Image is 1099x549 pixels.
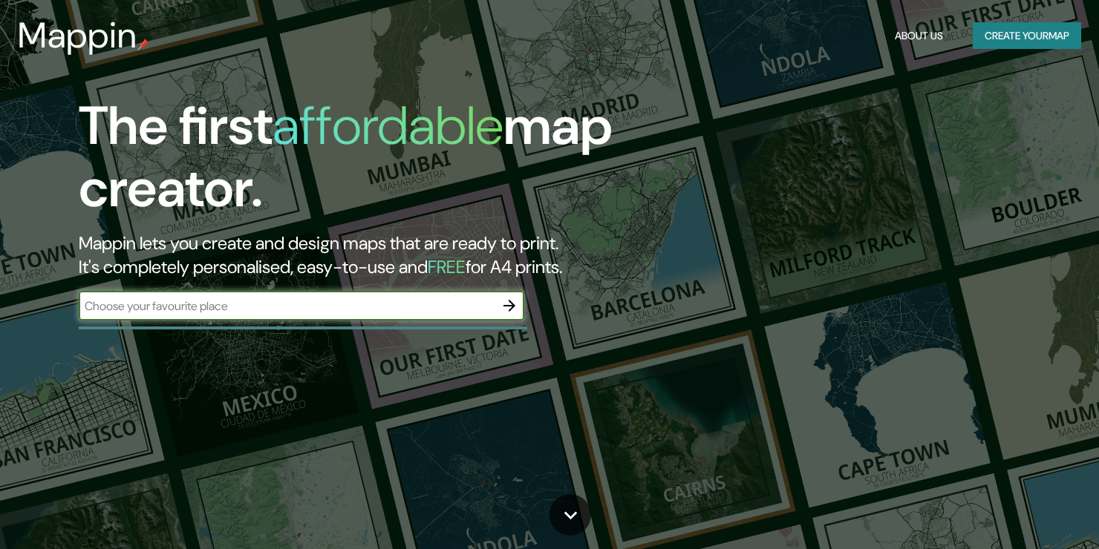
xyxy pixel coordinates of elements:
h2: Mappin lets you create and design maps that are ready to print. It's completely personalised, eas... [79,231,628,279]
img: mappin-pin [137,39,149,50]
input: Choose your favourite place [79,297,495,315]
h1: affordable [273,91,503,160]
button: Create yourmap [973,22,1081,50]
h3: Mappin [18,15,137,56]
h1: The first map creator. [79,95,628,231]
button: About Us [889,22,949,50]
h5: FREE [428,255,466,278]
